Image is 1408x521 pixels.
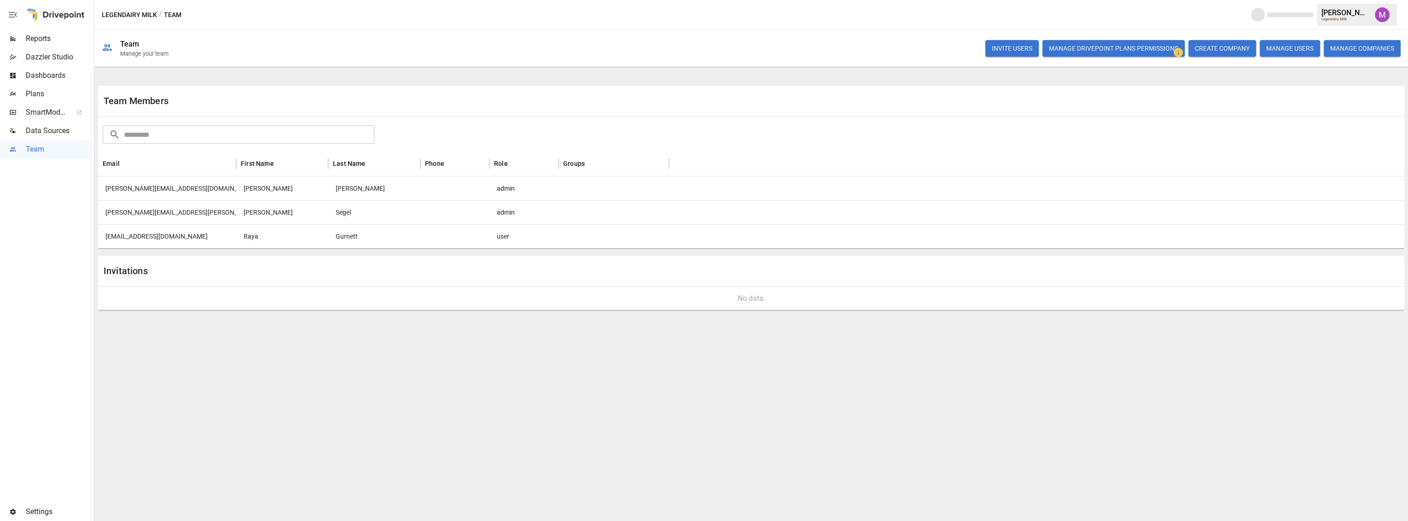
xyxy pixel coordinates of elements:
[26,70,92,81] span: Dashboards
[985,40,1039,57] button: INVITE USERS
[445,157,458,170] button: Sort
[26,144,92,155] span: Team
[120,40,140,48] div: Team
[367,157,379,170] button: Sort
[1188,40,1256,57] button: CREATE COMPANY
[328,200,420,224] div: Segel
[159,9,162,21] div: /
[1375,7,1390,22] img: Umer Muhammed
[425,160,444,167] div: Phone
[102,9,157,21] button: Legendairy Milk
[236,200,328,224] div: Greg
[509,157,522,170] button: Sort
[328,224,420,248] div: Gurnett
[1042,40,1185,57] button: Manage Drivepoint Plans Permissions
[1321,17,1369,21] div: Legendairy Milk
[241,160,274,167] div: First Name
[103,160,120,167] div: Email
[275,157,288,170] button: Sort
[494,160,508,167] div: Role
[105,294,1397,303] div: No data.
[1369,2,1395,28] button: Umer Muhammed
[26,125,92,136] span: Data Sources
[26,506,92,517] span: Settings
[489,224,559,248] div: user
[26,88,92,100] span: Plans
[98,176,236,200] div: sara@legendairymilk.com
[120,50,169,57] div: Manage your team
[26,107,66,118] span: SmartModel
[26,52,92,63] span: Dazzler Studio
[236,224,328,248] div: Raya
[98,224,236,248] div: raya.gurnett@legendairymilk.com
[26,33,92,44] span: Reports
[104,95,751,106] div: Team Members
[563,160,585,167] div: Groups
[333,160,366,167] div: Last Name
[1260,40,1320,57] button: MANAGE USERS
[489,176,559,200] div: admin
[98,200,236,224] div: greg.segel@legendairymilk.com
[328,176,420,200] div: Maxwell
[586,157,599,170] button: Sort
[66,105,72,117] span: ™
[489,200,559,224] div: admin
[121,157,134,170] button: Sort
[1321,8,1369,17] div: [PERSON_NAME]
[104,265,751,276] div: Invitations
[236,176,328,200] div: Sara
[1324,40,1401,57] button: MANAGE COMPANIES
